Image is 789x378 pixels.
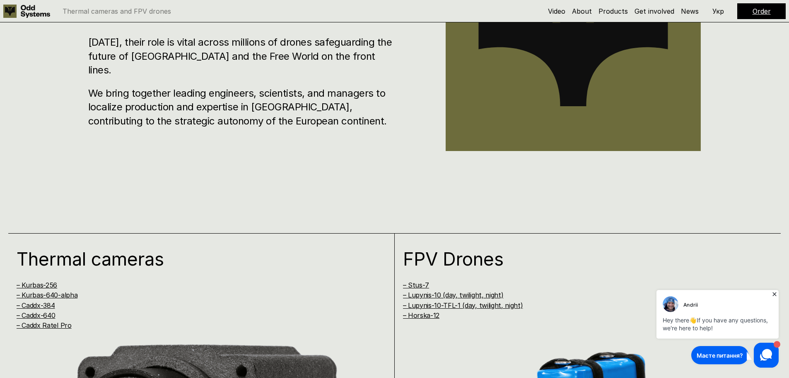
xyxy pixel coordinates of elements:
[403,311,439,319] a: – Horska-12
[572,7,592,15] a: About
[753,7,771,15] a: Order
[17,250,364,268] h1: Thermal cameras
[403,281,429,289] a: – Stus-7
[403,301,523,310] a: – Lupynis-10-TFL-1 (day, twilight, night)
[548,7,565,15] a: Video
[17,291,77,299] a: – Kurbas-640-alpha
[403,291,504,299] a: – Lupynis-10 (day, twilight, night)
[17,301,55,310] a: – Caddx-384
[63,8,171,15] p: Thermal cameras and FPV drones
[635,7,674,15] a: Get involved
[598,7,628,15] a: Products
[654,288,781,370] iframe: HelpCrunch
[712,8,724,15] p: Укр
[403,250,750,268] h1: FPV Drones
[88,35,396,77] h3: [DATE], their role is vital across millions of drones safeguarding the future of [GEOGRAPHIC_DATA...
[17,281,57,289] a: – Kurbas-256
[17,321,72,329] a: – Caddx Ratel Pro
[88,86,396,128] h3: We bring together leading engineers, scientists, and managers to localize production and expertis...
[17,311,55,319] a: – Caddx-640
[681,7,699,15] a: News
